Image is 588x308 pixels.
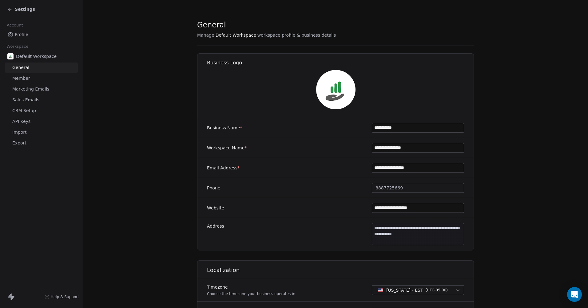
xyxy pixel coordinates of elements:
div: Open Intercom Messenger [567,287,582,302]
label: Website [207,205,224,211]
a: Member [5,73,78,83]
a: Export [5,138,78,148]
a: Settings [7,6,35,12]
span: Default Workspace [216,32,256,38]
a: CRM Setup [5,106,78,116]
span: Default Workspace [16,53,57,59]
label: Timezone [207,284,295,290]
span: Profile [15,31,28,38]
p: Choose the timezone your business operates in [207,291,295,296]
span: Manage [197,32,214,38]
button: 8887725669 [372,183,464,193]
span: workspace profile & business details [257,32,336,38]
span: Help & Support [51,294,79,299]
span: Import [12,129,26,136]
span: CRM Setup [12,107,36,114]
label: Email Address [207,165,240,171]
a: Sales Emails [5,95,78,105]
h1: Business Logo [207,59,474,66]
img: IKP200x200.png [7,53,14,59]
a: Profile [5,30,78,40]
span: ( UTC-05:00 ) [426,287,448,293]
label: Address [207,223,224,229]
img: IKP200x200.png [316,70,356,109]
a: Help & Support [45,294,79,299]
label: Business Name [207,125,242,131]
span: API Keys [12,118,30,125]
span: General [12,64,29,71]
span: [US_STATE] - EST [386,287,423,293]
a: General [5,63,78,73]
span: Marketing Emails [12,86,49,92]
h1: Localization [207,266,474,274]
span: Settings [15,6,35,12]
label: Workspace Name [207,145,247,151]
span: Account [4,21,26,30]
a: Import [5,127,78,137]
span: Export [12,140,26,146]
a: API Keys [5,116,78,127]
button: [US_STATE] - EST(UTC-05:00) [372,285,464,295]
span: Member [12,75,30,82]
span: General [197,20,226,30]
span: Workspace [4,42,31,51]
span: 8887725669 [375,185,403,191]
label: Phone [207,185,220,191]
a: Marketing Emails [5,84,78,94]
span: Sales Emails [12,97,39,103]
